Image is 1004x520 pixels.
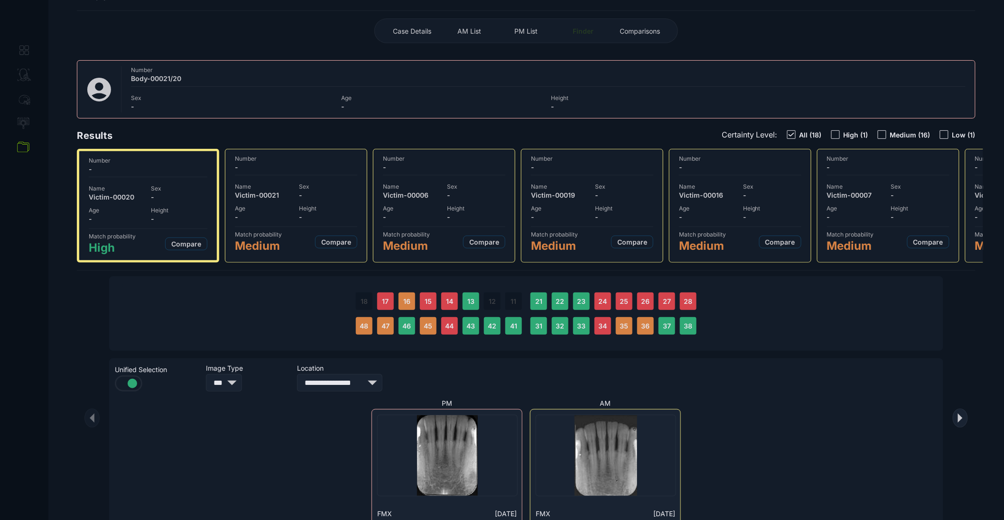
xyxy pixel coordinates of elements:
[641,297,650,305] span: 26
[556,322,565,330] span: 32
[447,213,505,221] span: -
[425,297,432,305] span: 15
[165,237,207,250] button: Compare
[235,155,357,162] span: Number
[663,322,671,330] span: 37
[551,94,756,101] span: Height
[722,130,778,139] span: Certainty Level:
[531,191,589,199] span: Victim-00019
[89,207,145,214] span: Age
[495,510,517,518] span: [DATE]
[827,183,885,190] span: Name
[131,94,335,101] span: Sex
[341,94,546,101] span: Age
[382,297,389,305] span: 17
[457,27,481,35] span: AM List
[600,399,611,407] span: AM
[446,322,454,330] span: 44
[679,183,737,190] span: Name
[403,297,410,305] span: 16
[617,238,647,246] span: Compare
[511,297,517,305] span: 11
[827,205,885,212] span: Age
[535,297,542,305] span: 21
[442,399,452,407] span: PM
[679,163,801,171] span: -
[620,27,660,35] span: Comparisons
[467,297,474,305] span: 13
[679,191,737,199] span: Victim-00016
[952,131,976,139] span: Low (1)
[299,183,357,190] span: Sex
[297,364,382,372] span: Location
[299,213,357,221] span: -
[891,191,949,199] span: -
[383,183,441,190] span: Name
[515,27,538,35] span: PM List
[131,66,966,73] span: Number
[131,74,966,82] span: Body-00021/20
[577,322,586,330] span: 33
[765,238,795,246] span: Compare
[844,131,868,139] span: High (1)
[890,131,930,139] span: Medium (16)
[531,163,653,171] span: -
[620,322,629,330] span: 35
[907,236,949,248] button: Compare
[89,233,136,240] span: Match probability
[679,205,737,212] span: Age
[235,239,282,253] span: Medium
[510,322,517,330] span: 41
[235,205,293,212] span: Age
[679,239,726,253] span: Medium
[827,239,874,253] span: Medium
[151,185,207,192] span: Sex
[235,231,282,238] span: Match probability
[679,155,801,162] span: Number
[595,205,653,212] span: Height
[759,236,801,248] button: Compare
[663,297,671,305] span: 27
[891,183,949,190] span: Sex
[235,191,293,199] span: Victim-00021
[383,155,505,162] span: Number
[321,238,351,246] span: Compare
[641,322,650,330] span: 36
[684,322,693,330] span: 38
[383,163,505,171] span: -
[743,191,801,199] span: -
[89,157,207,164] span: Number
[171,240,201,248] span: Compare
[827,231,874,238] span: Match probability
[595,191,653,199] span: -
[684,297,693,305] span: 28
[679,231,726,238] span: Match probability
[383,205,441,212] span: Age
[131,102,335,110] span: -
[531,231,578,238] span: Match probability
[446,297,453,305] span: 14
[383,191,441,199] span: Victim-00006
[383,213,441,221] span: -
[611,236,653,248] button: Compare
[551,102,756,110] span: -
[447,183,505,190] span: Sex
[89,185,145,192] span: Name
[595,183,653,190] span: Sex
[599,297,607,305] span: 24
[827,155,949,162] span: Number
[531,183,589,190] span: Name
[235,183,293,190] span: Name
[531,213,589,221] span: -
[151,215,207,223] span: -
[531,205,589,212] span: Age
[913,238,943,246] span: Compare
[743,213,801,221] span: -
[599,322,607,330] span: 34
[556,297,565,305] span: 22
[827,213,885,221] span: -
[381,322,390,330] span: 47
[361,297,368,305] span: 18
[891,213,949,221] span: -
[151,193,207,201] span: -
